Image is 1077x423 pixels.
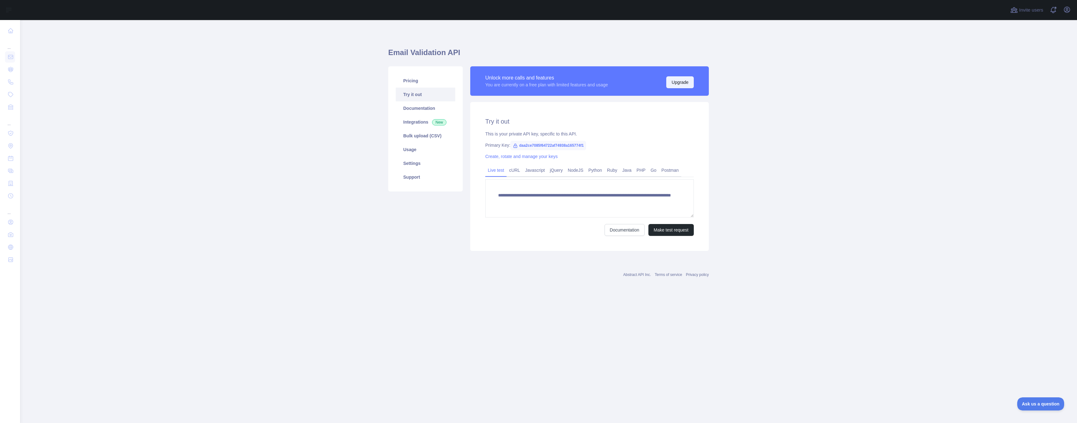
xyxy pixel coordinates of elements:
[655,273,682,277] a: Terms of service
[485,131,694,137] div: This is your private API key, specific to this API.
[396,101,455,115] a: Documentation
[485,74,608,82] div: Unlock more calls and features
[605,165,620,175] a: Ruby
[648,224,694,236] button: Make test request
[686,273,709,277] a: Privacy policy
[396,143,455,156] a: Usage
[648,165,659,175] a: Go
[623,273,651,277] a: Abstract API Inc.
[620,165,634,175] a: Java
[634,165,648,175] a: PHP
[396,156,455,170] a: Settings
[485,82,608,88] div: You are currently on a free plan with limited features and usage
[510,141,586,150] span: daa2ce7085f64722af74938a165774f1
[666,76,694,88] button: Upgrade
[1009,5,1044,15] button: Invite users
[547,165,565,175] a: jQuery
[1017,397,1064,410] iframe: Toggle Customer Support
[396,129,455,143] a: Bulk upload (CSV)
[485,165,507,175] a: Live test
[605,224,645,236] a: Documentation
[432,119,446,125] span: New
[388,48,709,63] h1: Email Validation API
[565,165,586,175] a: NodeJS
[659,165,681,175] a: Postman
[5,203,15,215] div: ...
[485,117,694,126] h2: Try it out
[485,142,694,148] div: Primary Key:
[5,38,15,50] div: ...
[507,165,523,175] a: cURL
[396,170,455,184] a: Support
[396,74,455,88] a: Pricing
[1019,7,1043,14] span: Invite users
[485,154,558,159] a: Create, rotate and manage your keys
[586,165,605,175] a: Python
[5,114,15,126] div: ...
[523,165,547,175] a: Javascript
[396,115,455,129] a: Integrations New
[396,88,455,101] a: Try it out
